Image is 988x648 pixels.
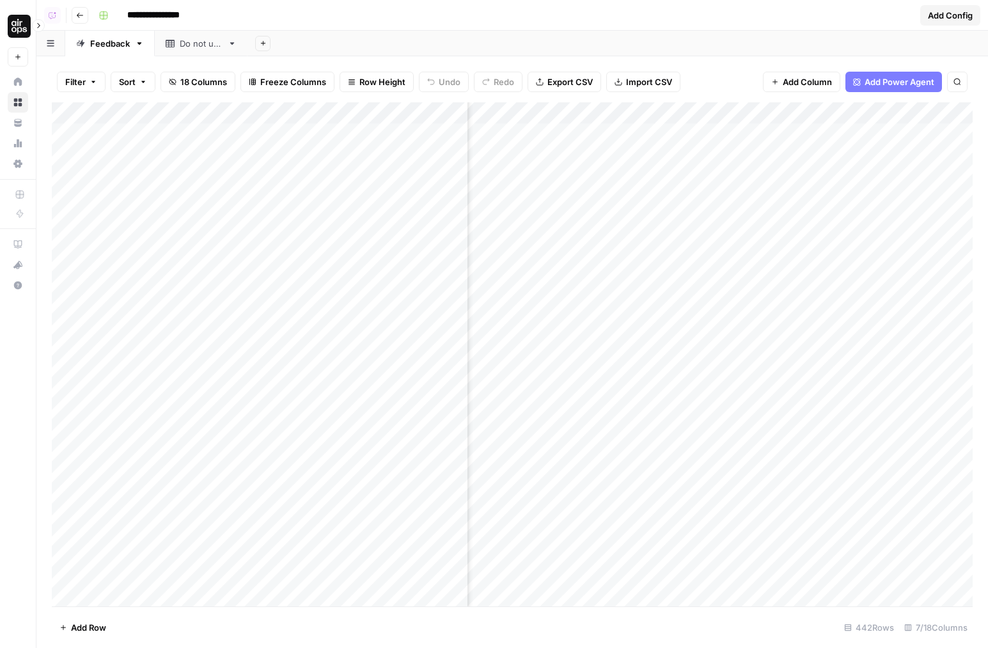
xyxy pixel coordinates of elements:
img: AirOps Administrative Logo [8,15,31,38]
span: Export CSV [547,75,593,88]
span: Add Column [783,75,832,88]
button: Sort [111,72,155,92]
span: Undo [439,75,460,88]
span: Filter [65,75,86,88]
span: 18 Columns [180,75,227,88]
button: Add Column [763,72,840,92]
button: Add Power Agent [845,72,942,92]
span: Add Config [928,9,973,22]
div: What's new? [8,255,27,274]
button: Add Config [920,5,980,26]
div: 442 Rows [839,617,899,638]
button: Row Height [340,72,414,92]
div: Do not use [180,37,223,50]
a: Settings [8,154,28,174]
span: Add Row [71,621,106,634]
a: Usage [8,133,28,154]
span: Add Power Agent [865,75,934,88]
button: Export CSV [528,72,601,92]
a: Browse [8,92,28,113]
div: 7/18 Columns [899,617,973,638]
span: Redo [494,75,514,88]
span: Row Height [359,75,405,88]
span: Freeze Columns [260,75,326,88]
button: Freeze Columns [240,72,334,92]
a: AirOps Academy [8,234,28,255]
a: Feedback [65,31,155,56]
button: Help + Support [8,275,28,296]
button: 18 Columns [161,72,235,92]
button: Undo [419,72,469,92]
a: Your Data [8,113,28,133]
button: Import CSV [606,72,680,92]
div: Feedback [90,37,130,50]
span: Sort [119,75,136,88]
a: Home [8,72,28,92]
button: Redo [474,72,522,92]
button: Workspace: AirOps Administrative [8,10,28,42]
button: Add Row [52,617,114,638]
button: What's new? [8,255,28,275]
a: Do not use [155,31,247,56]
button: Filter [57,72,106,92]
span: Import CSV [626,75,672,88]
